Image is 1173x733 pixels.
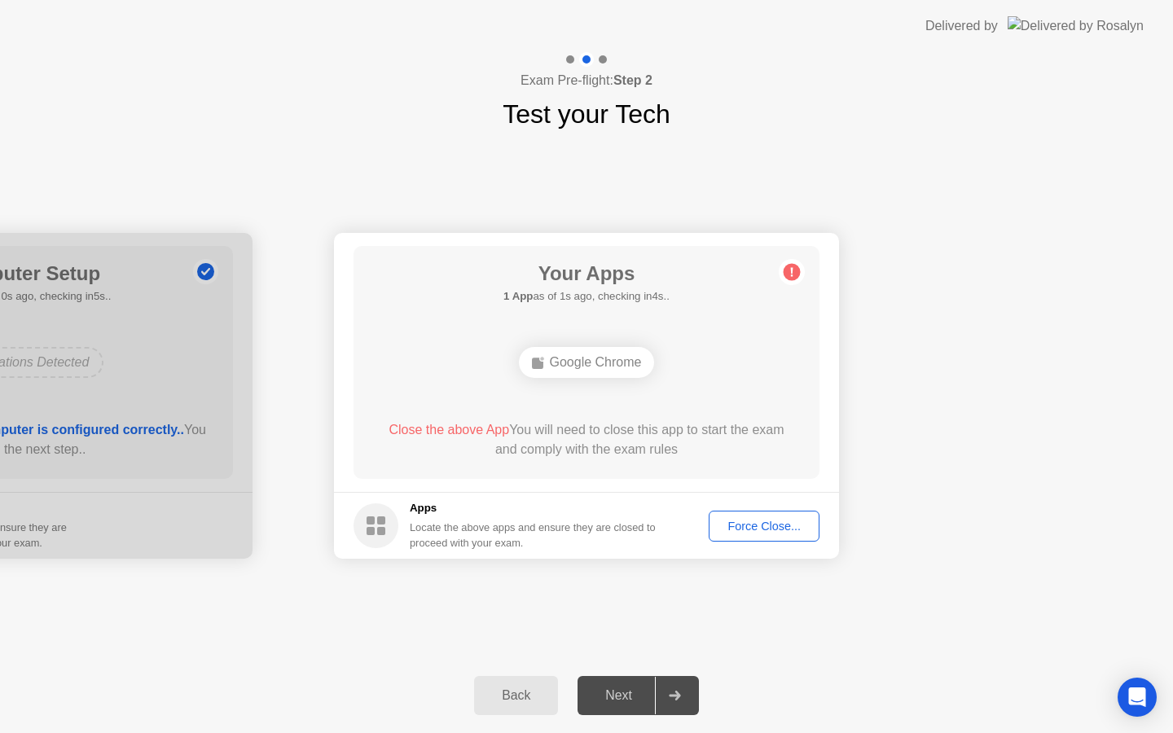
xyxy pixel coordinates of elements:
[503,94,670,134] h1: Test your Tech
[613,73,652,87] b: Step 2
[578,676,699,715] button: Next
[410,520,657,551] div: Locate the above apps and ensure they are closed to proceed with your exam.
[503,259,670,288] h1: Your Apps
[389,423,509,437] span: Close the above App
[709,511,819,542] button: Force Close...
[519,347,655,378] div: Google Chrome
[1008,16,1144,35] img: Delivered by Rosalyn
[925,16,998,36] div: Delivered by
[582,688,655,703] div: Next
[714,520,814,533] div: Force Close...
[521,71,652,90] h4: Exam Pre-flight:
[410,500,657,516] h5: Apps
[479,688,553,703] div: Back
[1118,678,1157,717] div: Open Intercom Messenger
[503,288,670,305] h5: as of 1s ago, checking in4s..
[377,420,797,459] div: You will need to close this app to start the exam and comply with the exam rules
[474,676,558,715] button: Back
[503,290,533,302] b: 1 App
